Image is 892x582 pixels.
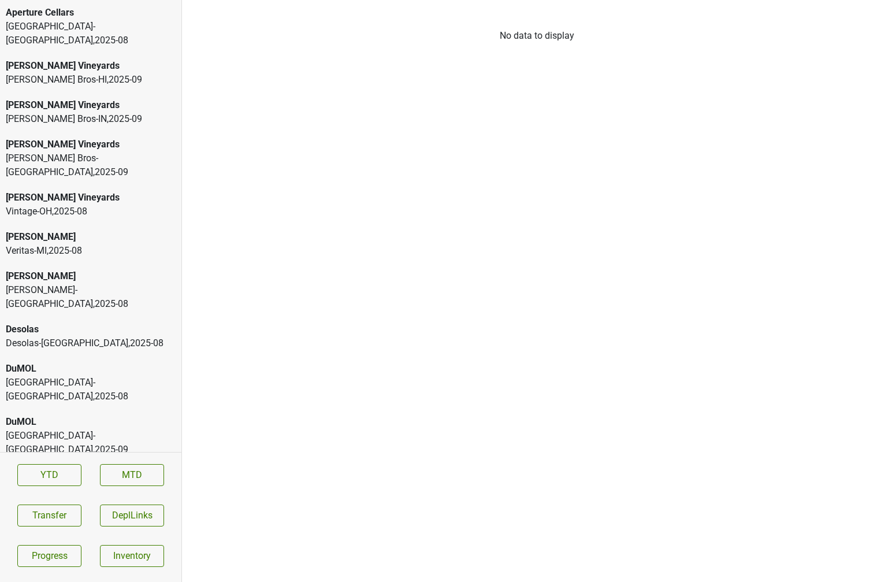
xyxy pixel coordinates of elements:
div: [PERSON_NAME] Vineyards [6,191,176,205]
button: DeplLinks [100,505,164,527]
div: [GEOGRAPHIC_DATA]-[GEOGRAPHIC_DATA] , 2025 - 08 [6,376,176,403]
a: Inventory [100,545,164,567]
div: DuMOL [6,415,176,429]
div: [GEOGRAPHIC_DATA]-[GEOGRAPHIC_DATA] , 2025 - 08 [6,20,176,47]
div: [PERSON_NAME]-[GEOGRAPHIC_DATA] , 2025 - 08 [6,283,176,311]
div: [PERSON_NAME] [6,230,176,244]
div: No data to display [182,29,892,43]
div: [PERSON_NAME] Bros-IN , 2025 - 09 [6,112,176,126]
div: [PERSON_NAME] Bros-[GEOGRAPHIC_DATA] , 2025 - 09 [6,151,176,179]
a: YTD [17,464,81,486]
div: Aperture Cellars [6,6,176,20]
div: [PERSON_NAME] Vineyards [6,59,176,73]
div: Veritas-MI , 2025 - 08 [6,244,176,258]
div: [PERSON_NAME] Vineyards [6,98,176,112]
div: [PERSON_NAME] Vineyards [6,138,176,151]
a: MTD [100,464,164,486]
div: [PERSON_NAME] [6,269,176,283]
button: Transfer [17,505,81,527]
div: [PERSON_NAME] Bros-HI , 2025 - 09 [6,73,176,87]
div: Vintage-OH , 2025 - 08 [6,205,176,218]
div: [GEOGRAPHIC_DATA]-[GEOGRAPHIC_DATA] , 2025 - 09 [6,429,176,457]
div: Desolas [6,322,176,336]
a: Progress [17,545,81,567]
div: Desolas-[GEOGRAPHIC_DATA] , 2025 - 08 [6,336,176,350]
div: DuMOL [6,362,176,376]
